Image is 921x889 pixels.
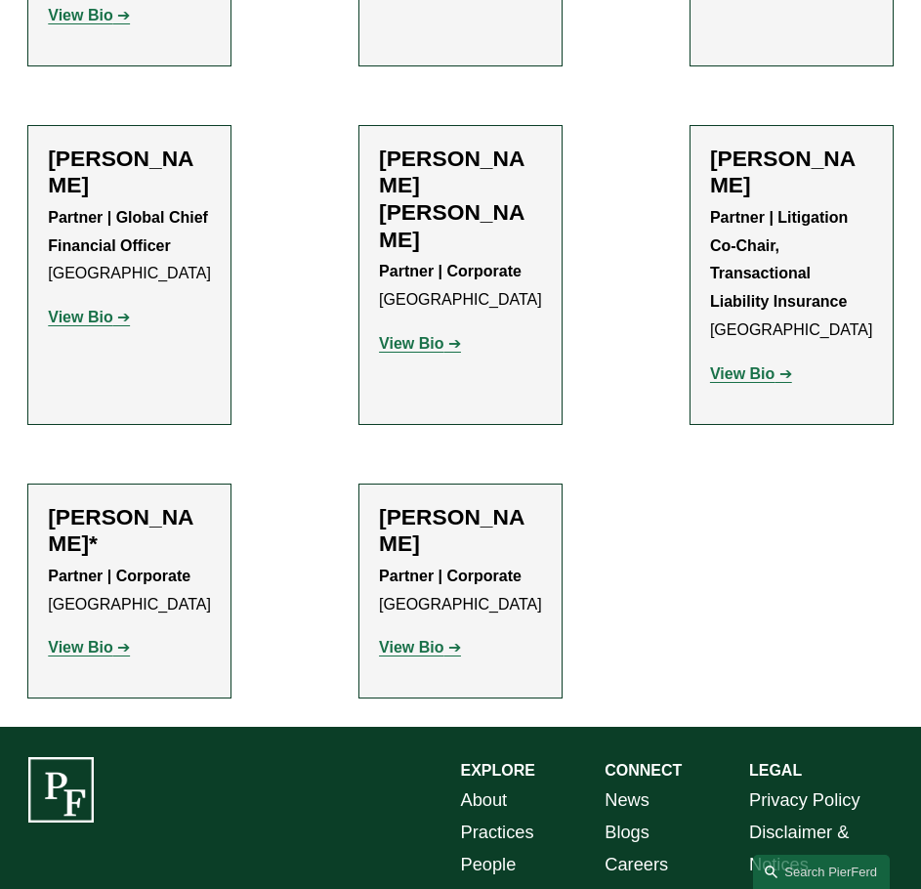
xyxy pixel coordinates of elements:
strong: View Bio [379,335,443,352]
a: Blogs [605,817,649,849]
a: View Bio [48,309,130,325]
a: Privacy Policy [749,784,860,817]
a: Careers [605,849,668,881]
h2: [PERSON_NAME] [48,146,211,199]
strong: Partner | Corporate [48,568,190,584]
strong: LEGAL [749,762,802,779]
h2: [PERSON_NAME]* [48,504,211,558]
h2: [PERSON_NAME] [PERSON_NAME] [379,146,542,253]
strong: View Bio [710,365,774,382]
strong: CONNECT [605,762,682,779]
a: Disclaimer & Notices [749,817,894,881]
p: [GEOGRAPHIC_DATA] [48,204,211,288]
a: About [461,784,508,817]
a: View Bio [710,365,792,382]
p: [GEOGRAPHIC_DATA] [48,563,211,619]
a: Practices [461,817,534,849]
strong: View Bio [48,639,112,656]
a: View Bio [48,7,130,23]
p: [GEOGRAPHIC_DATA] [710,204,873,345]
a: View Bio [379,335,461,352]
h2: [PERSON_NAME] [379,504,542,558]
a: News [605,784,649,817]
strong: View Bio [48,7,112,23]
p: [GEOGRAPHIC_DATA] [379,563,542,619]
a: View Bio [379,639,461,656]
strong: Partner | Corporate [379,568,522,584]
a: View Bio [48,639,130,656]
strong: Co-Chair, Transactional Liability Insurance [710,237,847,311]
strong: View Bio [48,309,112,325]
strong: Partner | Corporate [379,263,522,279]
h2: [PERSON_NAME] [710,146,873,199]
a: Search this site [753,855,890,889]
strong: Partner | Global Chief Financial Officer [48,209,212,254]
strong: EXPLORE [461,762,535,779]
strong: View Bio [379,639,443,656]
strong: Partner | Litigation [710,209,848,226]
p: [GEOGRAPHIC_DATA] [379,258,542,315]
a: People [461,849,517,881]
